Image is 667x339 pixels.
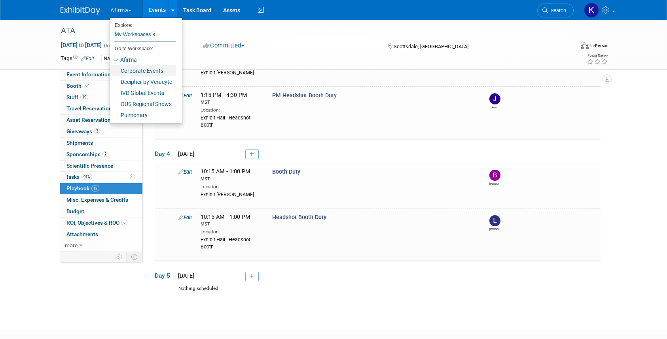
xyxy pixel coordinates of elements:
[489,226,499,231] div: Laura Kirkpatrick
[60,81,142,92] a: Booth
[201,214,260,227] span: 10:15 AM - 1:00 PM
[176,151,194,157] span: [DATE]
[60,103,142,114] a: Travel Reservations15
[61,42,102,49] span: [DATE] [DATE]
[60,218,142,229] a: ROI, Objectives & ROO6
[110,110,176,121] a: Pulmonary
[110,76,176,87] a: Decipher by Veracyte
[489,93,500,104] img: Jenn Newman
[60,69,142,80] a: Event Information
[201,92,260,106] span: 1:15 PM - 4:30 PM
[60,149,142,160] a: Sponsorships2
[101,55,125,63] div: National
[114,28,176,41] a: My Workspaces6
[272,169,300,175] span: Booth Duty
[66,174,92,180] span: Tasks
[155,150,174,158] span: Day 4
[60,172,142,183] a: Tasks91%
[178,93,192,98] a: Edit
[60,138,142,149] a: Shipments
[201,227,260,235] div: Location:
[121,220,127,225] span: 6
[66,197,128,203] span: Misc. Expenses & Credits
[66,83,91,89] span: Booth
[94,128,100,134] span: 3
[66,94,88,100] span: Staff
[201,235,260,250] div: Exhibit Hall - Headshot Booth
[201,168,260,182] span: 10:15 AM - 1:00 PM
[66,105,125,112] span: Travel Reservations
[127,252,143,262] td: Toggle Event Tabs
[65,242,78,248] span: more
[110,65,176,76] a: Corporate Events
[489,170,500,181] img: Brandon Fair
[489,215,500,226] img: Laura Kirkpatrick
[155,271,174,280] span: Day 5
[66,208,84,214] span: Budget
[58,24,562,38] div: ATA
[394,44,468,49] span: Scottsdale, [GEOGRAPHIC_DATA]
[60,126,142,137] a: Giveaways3
[201,106,260,114] div: Location:
[201,182,260,190] div: Location:
[103,43,120,48] span: (5 days)
[66,185,99,191] span: Playbook
[78,42,85,48] span: to
[587,54,608,58] div: Event Rating
[201,190,260,198] div: Exhibit [PERSON_NAME]
[155,285,601,299] div: Nothing scheduled.
[176,273,194,279] span: [DATE]
[81,56,94,61] a: Edit
[102,151,108,157] span: 2
[66,140,93,146] span: Shipments
[151,31,157,38] span: 6
[527,41,608,53] div: Event Format
[60,183,142,194] a: Playbook12
[60,206,142,217] a: Budget
[201,221,260,227] div: MST
[110,87,176,98] a: IVD Global Events
[178,214,192,220] a: Edit
[272,214,326,221] span: Headshot Booth Duty
[61,54,94,63] td: Tags
[584,3,599,18] img: Keirsten Davis
[81,174,92,180] span: 91%
[201,99,260,106] div: MST
[548,8,566,13] span: Search
[66,71,111,78] span: Event Information
[60,161,142,172] a: Scientific Presence
[66,151,108,157] span: Sponsorships
[590,43,608,49] div: In-Person
[489,181,499,186] div: Brandon Fair
[537,4,574,17] a: Search
[581,42,589,49] img: Format-Inperson.png
[201,68,260,76] div: Exhibit [PERSON_NAME]
[201,42,248,50] button: Committed
[60,92,142,103] a: Staff19
[110,44,176,54] li: Go to Workspace:
[66,220,127,226] span: ROI, Objectives & ROO
[91,186,99,191] span: 12
[178,169,192,175] a: Edit
[201,176,260,182] div: MST
[489,104,499,110] div: Jenn Newman
[110,98,176,110] a: OUS Regional Shows
[60,195,142,206] a: Misc. Expenses & Credits
[60,240,142,251] a: more
[60,115,142,126] a: Asset Reservations8
[66,117,121,123] span: Asset Reservations
[272,92,337,99] span: PM Headshot Booth Duty
[60,229,142,240] a: Attachments
[85,83,89,88] i: Booth reservation complete
[66,128,100,134] span: Giveaways
[110,54,176,65] a: Afirma
[66,231,98,237] span: Attachments
[61,7,100,15] img: ExhibitDay
[201,114,260,129] div: Exhibit Hall - Headshot Booth
[66,163,113,169] span: Scientific Presence
[110,21,176,28] li: Explore:
[80,94,88,100] span: 19
[113,252,127,262] td: Personalize Event Tab Strip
